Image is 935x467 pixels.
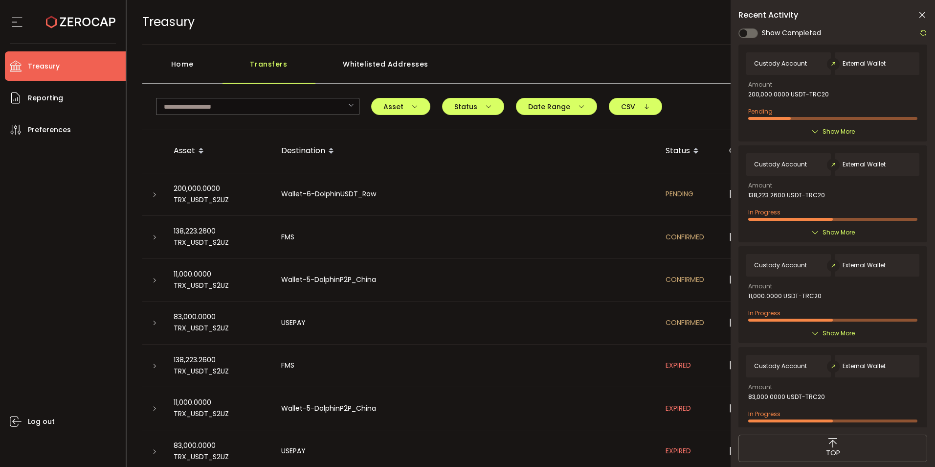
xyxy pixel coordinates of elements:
[823,228,855,237] span: Show More
[516,98,597,115] button: Date Range
[721,445,819,457] div: [DATE] 12:46:43
[528,103,585,110] span: Date Range
[142,13,195,30] span: Treasury
[748,309,780,317] span: In Progress
[142,54,223,84] div: Home
[843,262,886,269] span: External Wallet
[886,420,935,467] iframe: Chat Widget
[748,91,829,98] span: 200,000.0000 USDT-TRC20
[748,183,772,188] span: Amount
[273,232,658,243] div: FMS
[166,269,273,291] div: 11,000.0000 TRX_USDT_S2UZ
[442,98,504,115] button: Status
[748,192,825,199] span: 138,223.2600 USDT-TRC20
[843,161,886,168] span: External Wallet
[721,403,819,414] div: [DATE] 12:50:43
[666,360,691,370] span: EXPIRED
[748,107,773,116] span: Pending
[666,318,704,327] span: CONFIRMED
[721,274,819,285] div: [DATE] 05:14:12
[315,54,456,84] div: Whitelisted Addresses
[166,354,273,377] div: 138,223.2600 TRX_USDT_S2UZ
[273,188,658,200] div: Wallet-6-DolphinUSDT_Row
[754,363,807,370] span: Custody Account
[273,360,658,371] div: FMS
[621,103,650,110] span: CSV
[666,403,691,413] span: EXPIRED
[748,384,772,390] span: Amount
[273,274,658,285] div: Wallet-5-DolphinP2P_China
[666,232,704,242] span: CONFIRMED
[273,403,658,414] div: Wallet-5-DolphinP2P_China
[843,60,886,67] span: External Wallet
[383,103,418,110] span: Asset
[823,127,855,137] span: Show More
[666,275,704,284] span: CONFIRMED
[748,283,772,289] span: Amount
[748,208,780,216] span: In Progress
[273,317,658,328] div: USEPAY
[843,363,886,370] span: External Wallet
[166,143,273,160] div: Asset
[454,103,492,110] span: Status
[28,123,71,137] span: Preferences
[762,28,821,38] span: Show Completed
[166,183,273,206] div: 200,000.0000 TRX_USDT_S2UZ
[371,98,430,115] button: Asset
[748,82,772,88] span: Amount
[738,11,798,19] span: Recent Activity
[658,143,721,160] div: Status
[223,54,315,84] div: Transfers
[28,59,60,73] span: Treasury
[166,440,273,463] div: 83,000.0000 TRX_USDT_S2UZ
[273,445,658,457] div: USEPAY
[721,188,819,200] div: [DATE] 06:06:13
[28,91,63,105] span: Reporting
[754,60,807,67] span: Custody Account
[721,232,819,243] div: [DATE] 05:16:27
[273,143,658,160] div: Destination
[826,448,840,458] span: TOP
[166,397,273,420] div: 11,000.0000 TRX_USDT_S2UZ
[748,293,822,300] span: 11,000.0000 USDT-TRC20
[666,446,691,456] span: EXPIRED
[609,98,662,115] button: CSV
[754,262,807,269] span: Custody Account
[666,189,693,199] span: PENDING
[721,143,819,160] div: Created at
[166,226,273,248] div: 138,223.2600 TRX_USDT_S2UZ
[823,328,855,338] span: Show More
[748,410,780,418] span: In Progress
[754,161,807,168] span: Custody Account
[721,317,819,328] div: [DATE] 05:12:03
[748,394,825,400] span: 83,000.0000 USDT-TRC20
[166,311,273,334] div: 83,000.0000 TRX_USDT_S2UZ
[28,415,55,429] span: Log out
[721,360,819,371] div: [DATE] 12:52:10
